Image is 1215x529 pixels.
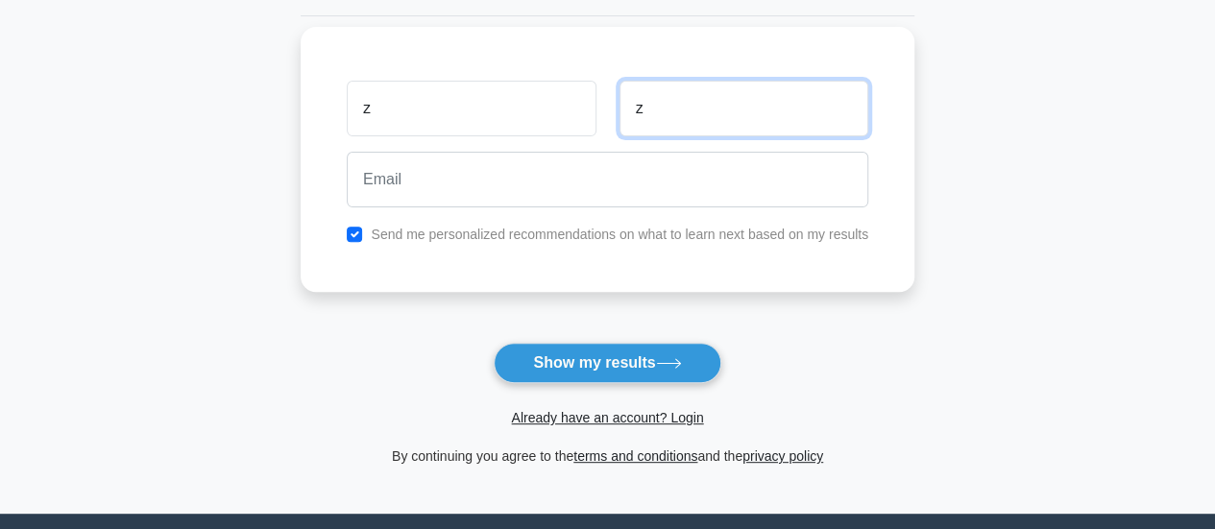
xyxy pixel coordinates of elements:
a: Already have an account? Login [511,410,703,425]
div: By continuing you agree to the and the [289,445,926,468]
label: Send me personalized recommendations on what to learn next based on my results [371,227,868,242]
button: Show my results [494,343,720,383]
input: Last name [620,81,868,136]
a: privacy policy [742,448,823,464]
input: First name [347,81,595,136]
input: Email [347,152,868,207]
a: terms and conditions [573,448,697,464]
